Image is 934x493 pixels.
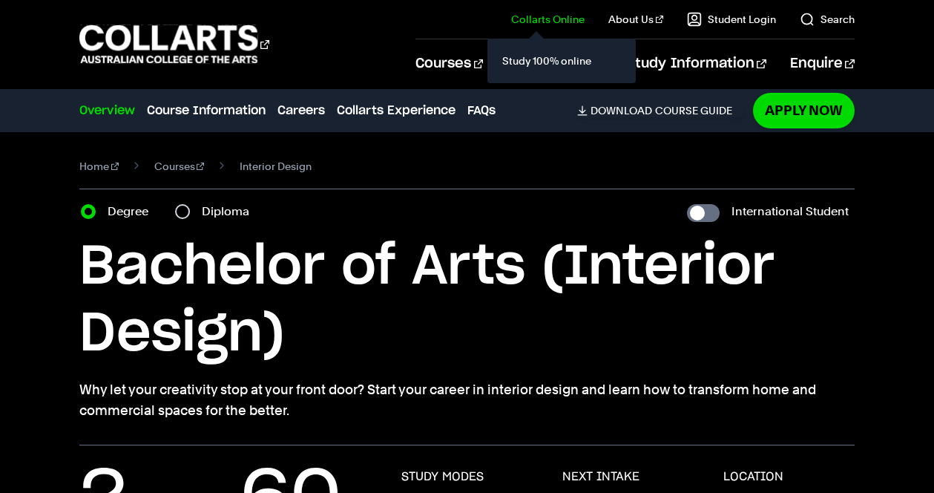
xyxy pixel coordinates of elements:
a: Enquire [790,39,855,88]
a: Search [800,12,855,27]
div: Go to homepage [79,23,269,65]
label: Diploma [202,201,258,222]
label: Degree [108,201,157,222]
a: Apply Now [753,93,855,128]
a: Collarts Online [511,12,585,27]
a: FAQs [467,102,496,120]
a: Study Information [627,39,766,88]
a: Courses [415,39,483,88]
a: About Us [608,12,663,27]
h3: STUDY MODES [401,469,484,484]
a: Study 100% online [499,50,624,71]
h3: LOCATION [723,469,783,484]
a: Careers [277,102,325,120]
a: Home [79,156,119,177]
span: Interior Design [240,156,312,177]
a: Student Login [687,12,776,27]
span: Download [591,104,652,117]
label: International Student [731,201,849,222]
a: Overview [79,102,135,120]
h3: NEXT INTAKE [562,469,639,484]
p: Why let your creativity stop at your front door? Start your career in interior design and learn h... [79,379,855,421]
h1: Bachelor of Arts (Interior Design) [79,234,855,368]
a: Collarts Experience [337,102,456,120]
a: DownloadCourse Guide [577,104,744,117]
a: Courses [154,156,205,177]
a: Course Information [147,102,266,120]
